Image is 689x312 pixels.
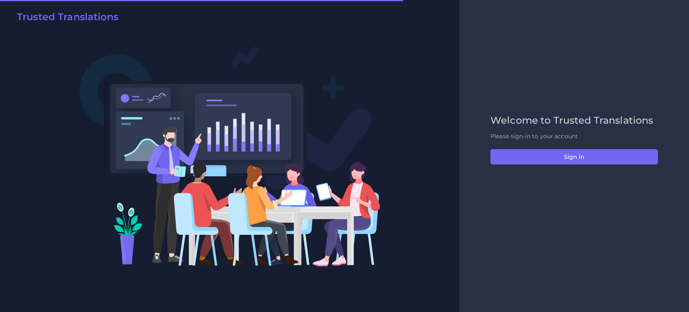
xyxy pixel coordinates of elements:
[17,11,118,23] h2: Trusted Translations
[490,132,658,141] p: Please sign-in to your account
[79,46,381,267] img: Login V2
[490,115,658,126] h2: Welcome to Trusted Translations
[11,11,118,26] a: Trusted Translations
[490,149,658,164] button: Sign in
